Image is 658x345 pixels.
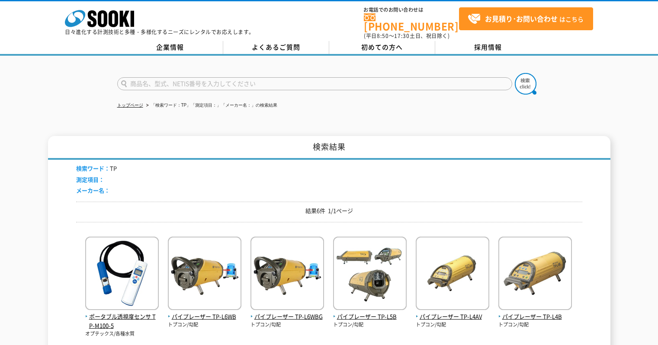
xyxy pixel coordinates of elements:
[85,312,159,330] span: ポータブル透視度センサ TP-M100-5
[168,237,241,312] img: TP-L6WB
[250,237,324,312] img: TP-L6WBG
[515,73,536,95] img: btn_search.png
[498,312,572,321] span: パイプレーザー TP-L4B
[117,41,223,54] a: 企業情報
[333,321,407,329] p: トプコン/勾配
[364,13,459,31] a: [PHONE_NUMBER]
[485,13,558,24] strong: お見積り･お問い合わせ
[85,237,159,312] img: TP-M100-5
[144,101,278,110] li: 「検索ワード：TP」「測定項目：」「メーカー名：」の検索結果
[329,41,435,54] a: 初めての方へ
[435,41,541,54] a: 採用情報
[361,42,403,52] span: 初めての方へ
[416,321,489,329] p: トプコン/勾配
[498,321,572,329] p: トプコン/勾配
[76,206,582,215] p: 結果6件 1/1ページ
[76,186,110,194] span: メーカー名：
[468,13,584,25] span: はこちら
[76,164,117,173] li: TP
[65,29,254,35] p: 日々進化する計測技術と多種・多様化するニーズにレンタルでお応えします。
[364,32,449,40] span: (平日 ～ 土日、祝日除く)
[48,136,610,160] h1: 検索結果
[117,77,512,90] input: 商品名、型式、NETIS番号を入力してください
[416,237,489,312] img: TP-L4AV
[498,303,572,321] a: パイプレーザー TP-L4B
[85,330,159,338] p: オプテックス/各種水質
[76,175,104,184] span: 測定項目：
[416,303,489,321] a: パイプレーザー TP-L4AV
[85,303,159,330] a: ポータブル透視度センサ TP-M100-5
[333,237,407,312] img: TP-L5B
[117,103,143,108] a: トップページ
[168,321,241,329] p: トプコン/勾配
[333,303,407,321] a: パイプレーザー TP-L5B
[250,303,324,321] a: パイプレーザー TP-L6WBG
[459,7,593,30] a: お見積り･お問い合わせはこちら
[498,237,572,312] img: TP-L4B
[394,32,410,40] span: 17:30
[333,312,407,321] span: パイプレーザー TP-L5B
[250,321,324,329] p: トプコン/勾配
[377,32,389,40] span: 8:50
[168,303,241,321] a: パイプレーザー TP-L6WB
[364,7,459,13] span: お電話でのお問い合わせは
[223,41,329,54] a: よくあるご質問
[76,164,110,172] span: 検索ワード：
[168,312,241,321] span: パイプレーザー TP-L6WB
[416,312,489,321] span: パイプレーザー TP-L4AV
[250,312,324,321] span: パイプレーザー TP-L6WBG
